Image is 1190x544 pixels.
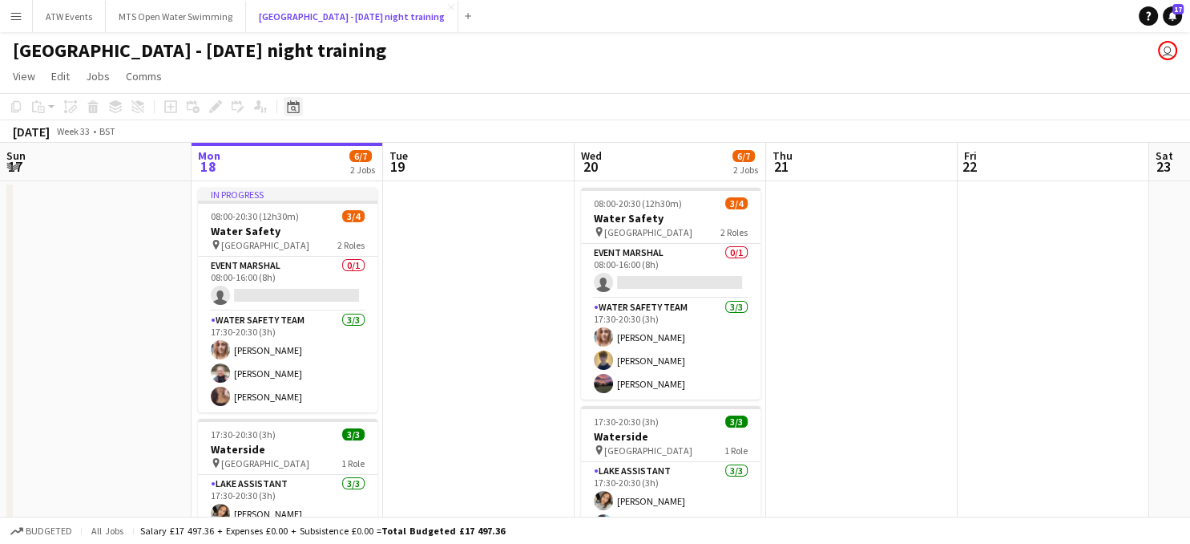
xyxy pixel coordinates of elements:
span: Total Budgeted £17 497.36 [381,525,505,537]
span: 20 [579,157,602,176]
span: 2 Roles [337,239,365,251]
span: 3/3 [342,428,365,440]
button: [GEOGRAPHIC_DATA] - [DATE] night training [246,1,458,32]
app-job-card: In progress08:00-20:30 (12h30m)3/4Water Safety [GEOGRAPHIC_DATA]2 RolesEvent Marshal0/108:00-16:0... [198,188,377,412]
span: 22 [962,157,977,176]
div: [DATE] [13,124,50,140]
span: All jobs [88,525,127,537]
a: Edit [45,66,76,87]
a: 17 [1163,6,1182,26]
h1: [GEOGRAPHIC_DATA] - [DATE] night training [13,39,386,63]
span: Budgeted [26,526,72,537]
span: 2 Roles [720,226,748,238]
a: Comms [119,66,168,87]
span: 6/7 [732,150,755,162]
a: Jobs [79,66,116,87]
span: 3/4 [725,197,748,209]
span: Sat [1156,148,1173,163]
span: 21 [770,157,793,176]
span: 08:00-20:30 (12h30m) [211,210,299,222]
app-card-role: Water Safety Team3/317:30-20:30 (3h)[PERSON_NAME][PERSON_NAME][PERSON_NAME] [198,311,377,412]
span: 3/3 [725,416,748,428]
div: Salary £17 497.36 + Expenses £0.00 + Subsistence £0.00 = [140,525,505,537]
span: 19 [387,157,408,176]
h3: Water Safety [198,224,377,238]
span: 3/4 [342,210,365,222]
span: Thu [772,148,793,163]
app-card-role: Event Marshal0/108:00-16:00 (8h) [198,257,377,311]
span: Sun [6,148,26,163]
app-card-role: Event Marshal0/108:00-16:00 (8h) [581,244,760,298]
button: MTS Open Water Swimming [106,1,246,32]
span: Fri [964,148,977,163]
span: 17:30-20:30 (3h) [211,428,276,440]
span: Tue [389,148,408,163]
h3: Waterside [198,442,377,457]
span: 6/7 [349,150,372,162]
span: Comms [126,69,162,83]
span: 17 [1172,4,1184,14]
span: [GEOGRAPHIC_DATA] [221,457,309,469]
app-user-avatar: James Shipley [1158,41,1177,60]
span: 23 [1153,157,1173,176]
span: [GEOGRAPHIC_DATA] [221,239,309,251]
h3: Waterside [581,429,760,444]
span: 17:30-20:30 (3h) [594,416,659,428]
span: View [13,69,35,83]
span: Mon [198,148,220,163]
div: In progress [198,188,377,201]
app-job-card: 08:00-20:30 (12h30m)3/4Water Safety [GEOGRAPHIC_DATA]2 RolesEvent Marshal0/108:00-16:00 (8h) Wate... [581,188,760,400]
span: 1 Role [724,445,748,457]
a: View [6,66,42,87]
div: BST [99,125,115,137]
span: Week 33 [53,125,93,137]
span: Edit [51,69,70,83]
span: 17 [4,157,26,176]
h3: Water Safety [581,211,760,225]
span: [GEOGRAPHIC_DATA] [604,445,692,457]
span: Wed [581,148,602,163]
span: Jobs [86,69,110,83]
span: [GEOGRAPHIC_DATA] [604,226,692,238]
div: 2 Jobs [733,164,758,176]
span: 08:00-20:30 (12h30m) [594,197,682,209]
button: ATW Events [33,1,106,32]
app-card-role: Water Safety Team3/317:30-20:30 (3h)[PERSON_NAME][PERSON_NAME][PERSON_NAME] [581,298,760,400]
button: Budgeted [8,522,75,540]
span: 18 [196,157,220,176]
div: 2 Jobs [350,164,375,176]
span: 1 Role [341,457,365,469]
